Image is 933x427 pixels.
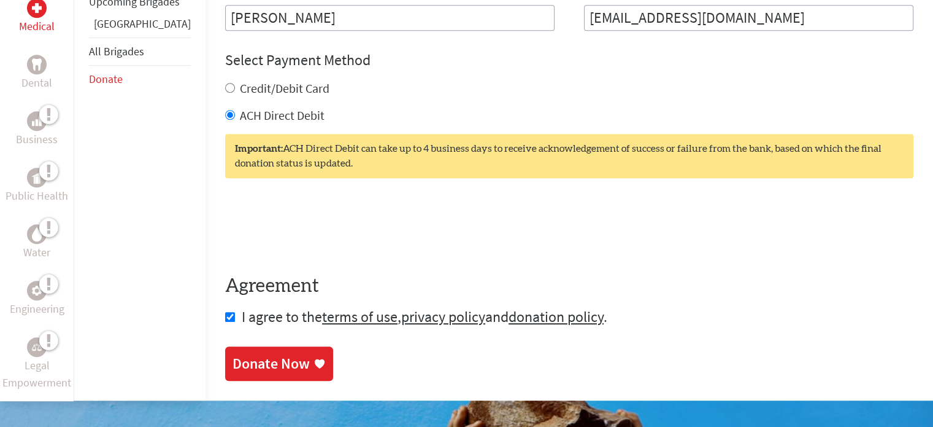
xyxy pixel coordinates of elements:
[27,337,47,357] div: Legal Empowerment
[232,354,310,374] div: Donate Now
[19,18,55,35] p: Medical
[225,203,412,251] iframe: reCAPTCHA
[584,5,913,31] input: Your Email
[242,307,607,326] span: I agree to the , and .
[225,347,333,381] a: Donate Now
[32,343,42,351] img: Legal Empowerment
[89,72,123,86] a: Donate
[240,80,329,96] label: Credit/Debit Card
[401,307,485,326] a: privacy policy
[89,44,144,58] a: All Brigades
[21,55,52,92] a: DentalDental
[94,17,191,31] a: [GEOGRAPHIC_DATA]
[27,281,47,300] div: Engineering
[16,131,58,148] p: Business
[2,357,71,391] p: Legal Empowerment
[225,5,555,31] input: Enter Full Name
[225,50,913,70] h4: Select Payment Method
[89,37,191,66] li: All Brigades
[240,108,324,123] label: ACH Direct Debit
[89,15,191,37] li: Panama
[89,66,191,93] li: Donate
[6,168,68,205] a: Public HealthPublic Health
[23,244,50,261] p: Water
[6,187,68,205] p: Public Health
[225,134,913,178] div: ACH Direct Debit can take up to 4 business days to receive acknowledgement of success or failure ...
[10,300,64,318] p: Engineering
[27,224,47,244] div: Water
[32,59,42,71] img: Dental
[509,307,604,326] a: donation policy
[32,227,42,241] img: Water
[225,275,913,297] h4: Agreement
[10,281,64,318] a: EngineeringEngineering
[32,116,42,126] img: Business
[27,55,47,74] div: Dental
[32,171,42,184] img: Public Health
[27,111,47,131] div: Business
[235,144,283,154] strong: Important:
[27,168,47,187] div: Public Health
[16,111,58,148] a: BusinessBusiness
[32,3,42,13] img: Medical
[21,74,52,92] p: Dental
[32,286,42,296] img: Engineering
[322,307,397,326] a: terms of use
[2,337,71,391] a: Legal EmpowermentLegal Empowerment
[23,224,50,261] a: WaterWater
